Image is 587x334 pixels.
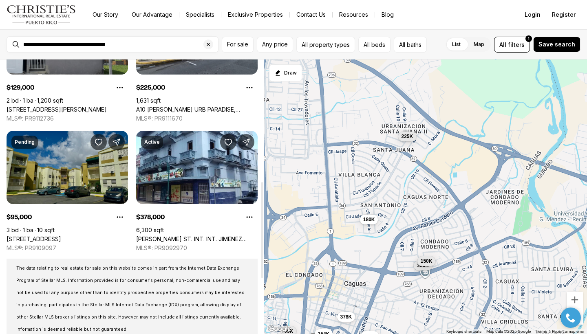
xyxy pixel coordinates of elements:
[567,292,583,308] button: Zoom in
[421,257,433,264] span: 150K
[499,40,506,49] span: All
[552,329,585,334] a: Report a map error
[360,215,378,224] button: 180K
[136,106,258,113] a: A10 ANGEL ORTIZ URB PARADISE, CAGUAS PR, 00725
[16,266,245,332] span: The data relating to real estate for sale on this website comes in part from the Internet Data Ex...
[508,40,525,49] span: filters
[257,37,293,53] button: Any price
[7,5,76,24] img: logo
[269,64,302,81] button: Start drawing
[241,209,258,225] button: Property options
[241,79,258,96] button: Property options
[108,134,125,150] button: Share Property
[547,7,580,23] button: Register
[7,235,61,243] a: Calle J CJ #425, CAGUAS PR, 00725
[90,134,107,150] button: Save Property: Calle J CJ #425
[290,9,332,20] button: Contact Us
[414,260,432,270] button: 250K
[7,106,107,113] a: 92 RAFAEL CORDERO AVE., DOWN TOWN, CAGUAS PR, 00725
[358,37,391,53] button: All beds
[486,329,531,334] span: Map data ©2025 Google
[446,37,467,52] label: List
[398,131,417,141] button: 225K
[340,313,352,320] span: 378K
[417,256,436,266] button: 150K
[536,329,547,334] a: Terms (opens in new tab)
[333,9,375,20] a: Resources
[136,235,258,243] a: GAUTIER BENITEZ ST. INT. INT. JIMENEZ SICARDO ST., CAGUAS PR, 00725
[221,9,289,20] a: Exclusive Properties
[238,134,254,150] button: Share Property
[552,11,576,18] span: Register
[112,79,128,96] button: Property options
[417,262,429,268] span: 250K
[402,133,413,139] span: 225K
[375,9,400,20] a: Blog
[533,37,580,52] button: Save search
[203,37,218,52] button: Clear search input
[15,139,35,145] p: Pending
[538,41,575,48] span: Save search
[227,41,248,48] span: For sale
[222,37,254,53] button: For sale
[520,7,545,23] button: Login
[494,37,530,53] button: Allfilters1
[525,11,541,18] span: Login
[467,37,491,52] label: Map
[220,134,236,150] button: Save Property: GAUTIER BENITEZ ST. INT. INT. JIMENEZ SICARDO ST.
[125,9,179,20] a: Our Advantage
[144,139,160,145] p: Active
[337,312,355,321] button: 378K
[262,41,288,48] span: Any price
[363,216,375,223] span: 180K
[86,9,125,20] a: Our Story
[528,35,530,42] span: 1
[112,209,128,225] button: Property options
[296,37,355,53] button: All property types
[179,9,221,20] a: Specialists
[394,37,427,53] button: All baths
